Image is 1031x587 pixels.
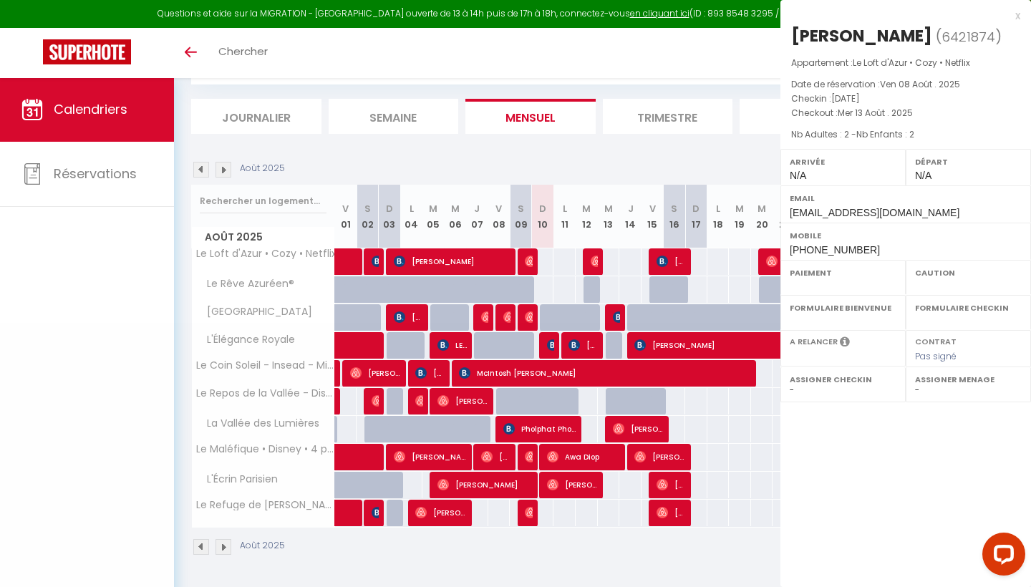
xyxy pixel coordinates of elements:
label: Départ [915,155,1022,169]
label: Contrat [915,336,957,345]
label: A relancer [790,336,838,348]
p: Date de réservation : [791,77,1020,92]
span: [EMAIL_ADDRESS][DOMAIN_NAME] [790,207,959,218]
iframe: LiveChat chat widget [971,527,1031,587]
p: Appartement : [791,56,1020,70]
label: Assigner Checkin [790,372,896,387]
label: Mobile [790,228,1022,243]
span: ( ) [936,26,1002,47]
span: Le Loft d'Azur • Cozy • Netflix [853,57,970,69]
span: Nb Enfants : 2 [856,128,914,140]
label: Email [790,191,1022,205]
div: [PERSON_NAME] [791,24,932,47]
span: Ven 08 Août . 2025 [880,78,960,90]
label: Assigner Menage [915,372,1022,387]
label: Formulaire Checkin [915,301,1022,315]
p: Checkin : [791,92,1020,106]
span: 6421874 [942,28,995,46]
span: Nb Adultes : 2 - [791,128,914,140]
span: [PHONE_NUMBER] [790,244,880,256]
span: Pas signé [915,350,957,362]
label: Caution [915,266,1022,280]
label: Formulaire Bienvenue [790,301,896,315]
label: Arrivée [790,155,896,169]
div: x [780,7,1020,24]
i: Sélectionner OUI si vous souhaiter envoyer les séquences de messages post-checkout [840,336,850,351]
span: N/A [790,170,806,181]
span: N/A [915,170,931,181]
span: [DATE] [831,92,860,105]
p: Checkout : [791,106,1020,120]
label: Paiement [790,266,896,280]
span: Mer 13 Août . 2025 [838,107,913,119]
